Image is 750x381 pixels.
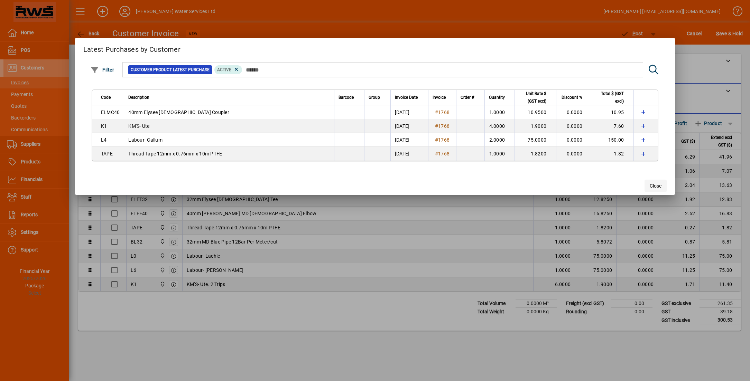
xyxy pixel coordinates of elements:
td: 0.0000 [556,133,592,147]
div: Code [101,94,120,101]
td: 0.0000 [556,147,592,161]
a: #1768 [433,108,452,116]
span: # [435,109,438,115]
span: 1768 [438,151,450,156]
span: K1 [101,123,107,129]
span: Code [101,94,111,101]
div: Invoice Date [395,94,424,101]
div: Quantity [489,94,511,101]
span: Order # [461,94,474,101]
span: ELMC40 [101,109,120,115]
span: Invoice Date [395,94,418,101]
span: Thread Tape 12mm x 0.76mm x 10m PTFE [128,151,222,156]
td: 4.0000 [484,119,515,133]
span: Quantity [489,94,505,101]
span: Close [650,182,661,190]
span: Group [369,94,380,101]
span: 1768 [438,137,450,143]
span: Customer Product Latest Purchase [131,66,210,73]
div: Total $ (GST excl) [596,90,630,105]
span: Filter [91,67,114,73]
td: 10.9500 [515,105,556,119]
td: [DATE] [390,105,428,119]
div: Order # [461,94,480,101]
td: 1.82 [592,147,633,161]
button: Filter [89,64,116,76]
span: 1768 [438,123,450,129]
span: Description [128,94,149,101]
span: # [435,151,438,156]
span: 40mm Elysee [DEMOGRAPHIC_DATA] Coupler [128,109,229,115]
span: Invoice [433,94,446,101]
span: Active [217,67,231,72]
td: 10.95 [592,105,633,119]
div: Description [128,94,330,101]
td: 1.8200 [515,147,556,161]
div: Unit Rate $ (GST excl) [519,90,553,105]
h2: Latest Purchases by Customer [75,38,675,58]
td: 1.9000 [515,119,556,133]
button: Close [645,180,667,192]
td: 2.0000 [484,133,515,147]
span: Labour- Callum [128,137,163,143]
span: TAPE [101,151,113,156]
div: Invoice [433,94,452,101]
mat-chip: Product Activation Status: Active [214,65,242,74]
span: Discount % [562,94,582,101]
span: L4 [101,137,107,143]
td: 75.0000 [515,133,556,147]
td: 150.00 [592,133,633,147]
td: [DATE] [390,119,428,133]
div: Barcode [339,94,360,101]
td: 7.60 [592,119,633,133]
span: KM'S- Ute [128,123,149,129]
div: Discount % [561,94,589,101]
a: #1768 [433,136,452,144]
span: # [435,123,438,129]
div: Group [369,94,386,101]
td: 0.0000 [556,105,592,119]
td: 1.0000 [484,147,515,161]
td: 0.0000 [556,119,592,133]
span: 1768 [438,109,450,115]
span: # [435,137,438,143]
a: #1768 [433,122,452,130]
td: 1.0000 [484,105,515,119]
td: [DATE] [390,147,428,161]
a: #1768 [433,150,452,158]
span: Barcode [339,94,354,101]
td: [DATE] [390,133,428,147]
span: Unit Rate $ (GST excl) [519,90,546,105]
span: Total $ (GST excl) [596,90,624,105]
